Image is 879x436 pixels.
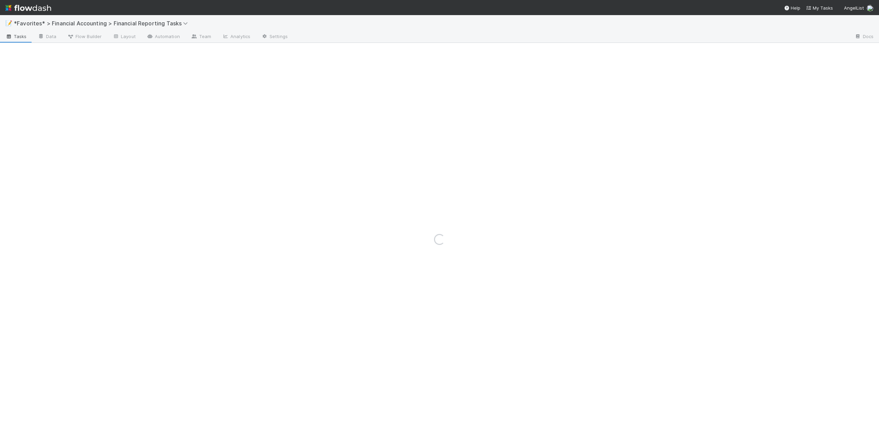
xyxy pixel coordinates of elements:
[256,32,293,43] a: Settings
[107,32,141,43] a: Layout
[5,20,12,26] span: 📝
[62,32,107,43] a: Flow Builder
[141,32,185,43] a: Automation
[784,4,800,11] div: Help
[5,2,51,14] img: logo-inverted-e16ddd16eac7371096b0.svg
[14,20,191,27] span: *Favorites* > Financial Accounting > Financial Reporting Tasks
[5,33,27,40] span: Tasks
[849,32,879,43] a: Docs
[185,32,217,43] a: Team
[806,4,833,11] a: My Tasks
[867,5,874,12] img: avatar_705f3a58-2659-4f93-91ad-7a5be837418b.png
[844,5,864,11] span: AngelList
[32,32,62,43] a: Data
[67,33,102,40] span: Flow Builder
[806,5,833,11] span: My Tasks
[217,32,256,43] a: Analytics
